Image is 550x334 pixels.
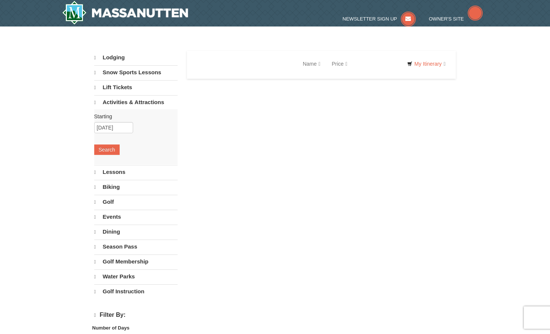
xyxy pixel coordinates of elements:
[94,165,178,179] a: Lessons
[94,51,178,65] a: Lodging
[94,180,178,194] a: Biking
[297,56,326,71] a: Name
[94,225,178,239] a: Dining
[94,240,178,254] a: Season Pass
[94,113,172,120] label: Starting
[342,16,416,22] a: Newsletter Sign Up
[402,58,450,69] a: My Itinerary
[429,16,483,22] a: Owner's Site
[94,284,178,299] a: Golf Instruction
[94,210,178,224] a: Events
[94,65,178,79] a: Snow Sports Lessons
[92,325,130,331] strong: Number of Days
[429,16,464,22] span: Owner's Site
[94,269,178,284] a: Water Parks
[62,1,188,25] a: Massanutten Resort
[94,312,178,319] h4: Filter By:
[94,255,178,269] a: Golf Membership
[326,56,353,71] a: Price
[94,195,178,209] a: Golf
[94,144,120,155] button: Search
[342,16,397,22] span: Newsletter Sign Up
[62,1,188,25] img: Massanutten Resort Logo
[94,80,178,94] a: Lift Tickets
[94,95,178,109] a: Activities & Attractions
